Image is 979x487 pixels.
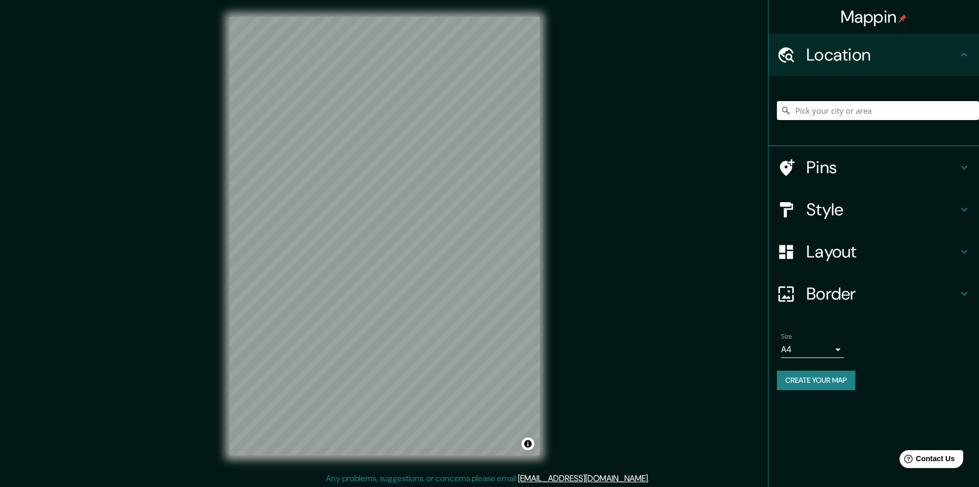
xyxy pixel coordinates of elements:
input: Pick your city or area [777,101,979,120]
div: Border [768,273,979,315]
h4: Pins [806,157,958,178]
div: . [651,472,653,485]
div: A4 [781,341,844,358]
h4: Layout [806,241,958,262]
label: Size [781,332,792,341]
button: Toggle attribution [522,438,534,450]
h4: Location [806,44,958,65]
div: . [650,472,651,485]
button: Create your map [777,371,855,390]
div: Layout [768,231,979,273]
a: [EMAIL_ADDRESS][DOMAIN_NAME] [518,473,648,484]
iframe: Help widget launcher [885,446,967,475]
h4: Mappin [841,6,907,27]
p: Any problems, suggestions, or concerns please email . [326,472,650,485]
h4: Border [806,283,958,304]
canvas: Map [229,17,540,455]
div: Location [768,34,979,76]
div: Pins [768,146,979,188]
img: pin-icon.png [898,14,907,23]
h4: Style [806,199,958,220]
div: Style [768,188,979,231]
